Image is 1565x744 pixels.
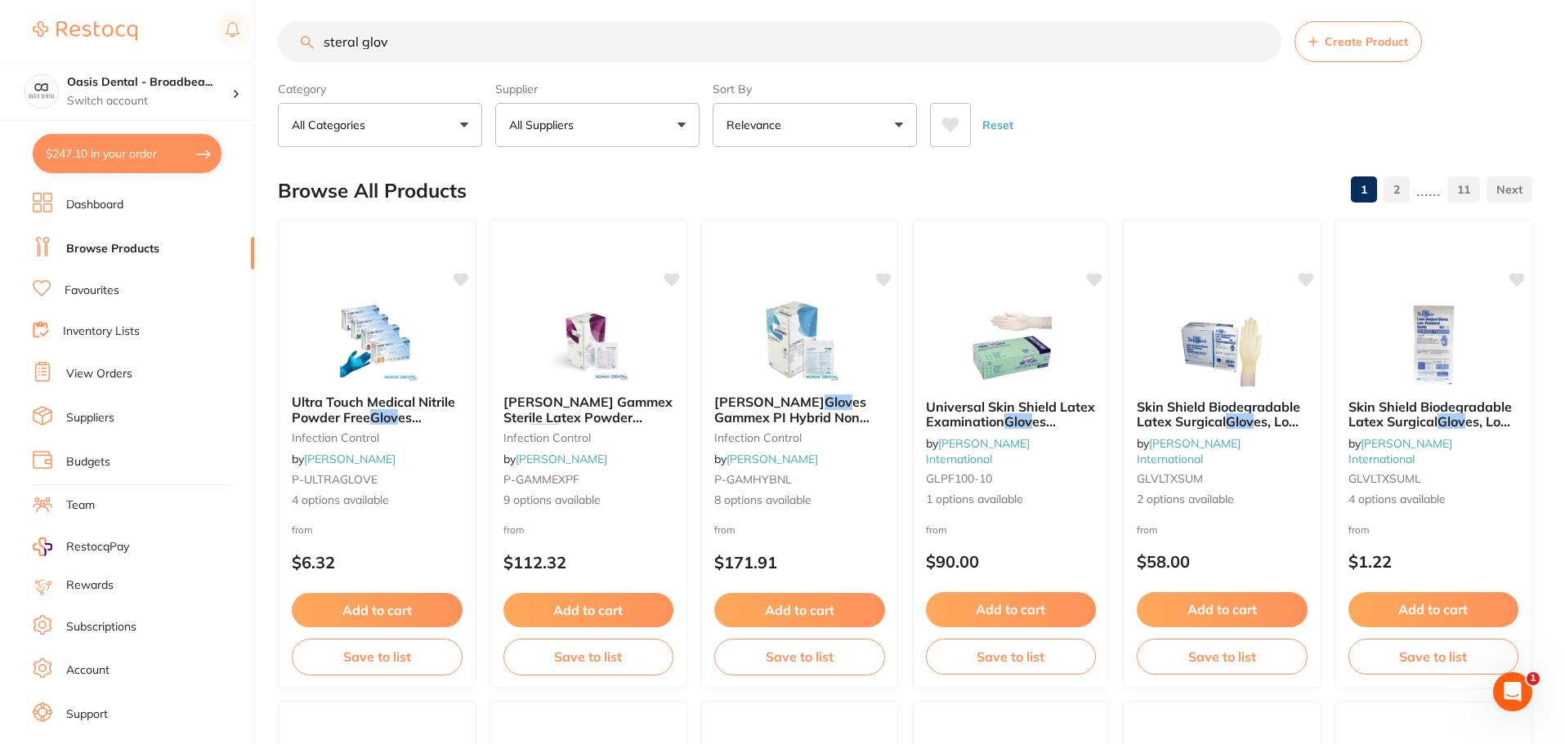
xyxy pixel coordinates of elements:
a: [PERSON_NAME] [727,452,818,466]
img: RestocqPay [33,537,52,556]
button: Add to cart [926,592,1097,626]
span: GLVLTXSUM [1137,471,1203,486]
span: from [926,523,947,536]
a: Inventory Lists [63,323,140,340]
a: Favourites [65,283,119,299]
a: [PERSON_NAME] International [1137,436,1241,466]
button: Add to cart [1348,592,1519,626]
button: Add to cart [714,593,885,627]
img: Skin Shield Biodegradable Latex Surgical Gloves, Low Powder, Sterile, Pair [1380,305,1487,386]
button: Relevance [713,103,917,147]
span: P-ULTRAGLOVE [292,472,378,487]
img: Restocq Logo [33,21,137,41]
span: P-GAMMEXPF [503,472,579,487]
em: Glov [530,424,558,440]
button: Save to list [714,639,885,675]
em: Glov [1226,413,1254,430]
a: Dashboard [66,197,123,213]
button: Save to list [292,639,463,675]
a: 2 [1384,173,1410,206]
label: Supplier [495,82,700,96]
iframe: Intercom live chat [1493,672,1532,711]
span: 1 options available [926,492,1097,508]
p: $58.00 [1137,552,1308,571]
span: by [503,452,607,466]
b: Universal Skin Shield Latex Examination Gloves Powder Free AS/NZ Biodegradable Polymer Coated Tex... [926,399,1097,430]
button: Create Product [1294,21,1422,62]
span: GLPF100-10 [926,471,992,486]
button: All Categories [278,103,482,147]
span: Skin Shield Biodegradable Latex Surgical [1137,399,1300,430]
a: [PERSON_NAME] International [926,436,1030,466]
a: Support [66,706,108,723]
p: $6.32 [292,553,463,572]
em: Glov [1438,413,1465,430]
span: Skin Shield Biodegradable Latex Surgical [1348,399,1512,430]
img: Universal Skin Shield Latex Examination Gloves Powder Free AS/NZ Biodegradable Polymer Coated Tex... [958,305,1064,386]
a: Account [66,662,110,679]
b: Skin Shield Biodegradable Latex Surgical Gloves, Low Powder, Sterile, Pair [1348,399,1519,430]
span: P-GAMHYBNL [714,472,792,487]
a: Browse Products [66,241,159,257]
span: RestocqPay [66,539,129,555]
small: infection control [292,431,463,444]
span: Create Product [1325,35,1408,48]
span: es [558,424,572,440]
span: by [1137,436,1241,466]
a: Subscriptions [66,619,136,635]
span: by [292,452,396,466]
button: Add to cart [503,593,674,627]
small: infection control [714,431,885,444]
a: RestocqPay [33,537,129,556]
span: 4 options available [1348,492,1519,508]
span: 4 options available [292,492,463,509]
small: infection control [503,431,674,444]
label: Category [278,82,482,96]
a: Rewards [66,577,114,594]
em: Glov [825,394,852,410]
p: $90.00 [926,552,1097,571]
a: [PERSON_NAME] [516,452,607,466]
a: 11 [1447,173,1480,206]
span: Universal Skin Shield Latex Examination [926,399,1095,430]
button: All Suppliers [495,103,700,147]
h4: Oasis Dental - Broadbeach [67,74,232,91]
p: Relevance [727,117,788,133]
b: Ansell Gloves Gammex PI Hybrid Non Latex Sterile [714,394,885,425]
button: Add to cart [292,593,463,627]
label: Sort By [713,82,917,96]
p: $1.22 [1348,552,1519,571]
span: by [926,436,1030,466]
b: Skin Shield Biodegradable Latex Surgical Gloves, Low Powder, Sterile, Box [1137,399,1308,430]
button: Save to list [926,639,1097,675]
span: from [503,523,525,536]
a: Restocq Logo [33,12,137,50]
button: Reset [977,103,1018,147]
a: Team [66,497,95,514]
a: Suppliers [66,410,114,426]
a: Budgets [66,454,110,470]
span: es Gammex PI Hybrid Non Latex Sterile [714,394,870,440]
b: Ansell Gammex Sterile Latex Powder Free Gloves [503,394,674,425]
span: [PERSON_NAME] [714,394,825,410]
a: [PERSON_NAME] International [1348,436,1452,466]
span: 8 options available [714,492,885,509]
button: Save to list [503,639,674,675]
button: Add to cart [1137,592,1308,626]
h2: Browse All Products [278,180,467,203]
p: $171.91 [714,553,885,572]
img: Ansell Gammex Sterile Latex Powder Free Gloves [535,300,642,381]
span: by [1348,436,1452,466]
span: [PERSON_NAME] Gammex Sterile Latex Powder Free [503,394,673,440]
span: es, Low Powder, Sterile, Pair [1348,413,1512,444]
p: Switch account [67,93,232,109]
span: es, Low Powder, Sterile, Box [1137,413,1300,444]
em: Glov [1004,413,1032,430]
img: Oasis Dental - Broadbeach [25,75,58,108]
span: es 100/box [292,409,422,440]
span: from [1348,523,1370,536]
span: 1 [1527,672,1540,685]
span: 9 options available [503,492,674,509]
span: 2 options available [1137,492,1308,508]
a: 1 [1351,173,1377,206]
